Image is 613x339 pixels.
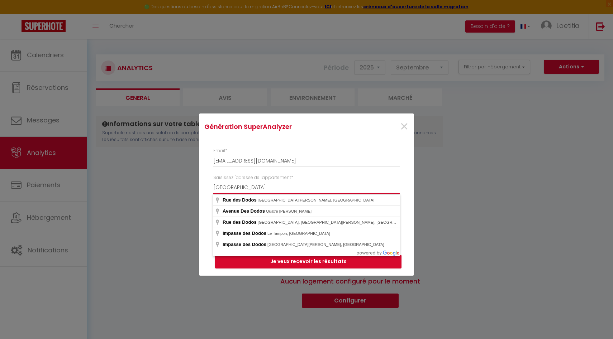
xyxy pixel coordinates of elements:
span: Rue des Dodos [223,219,257,225]
span: [GEOGRAPHIC_DATA], [GEOGRAPHIC_DATA][PERSON_NAME], [GEOGRAPHIC_DATA] [258,220,418,224]
span: Le Tampon, [GEOGRAPHIC_DATA] [267,231,330,236]
span: Avenue Des Dodos [223,208,265,214]
label: Saisissez l'adresse de l'appartement [213,174,293,181]
span: Quatre [PERSON_NAME] [266,209,312,213]
span: Rue des Dodos [223,197,257,203]
span: [GEOGRAPHIC_DATA][PERSON_NAME], [GEOGRAPHIC_DATA] [258,198,375,202]
button: Je veux recevoir les résultats [215,255,401,268]
h4: Génération SuperAnalyzer [204,122,337,132]
span: Impasse des Dodos [223,231,266,236]
span: × [400,116,409,137]
button: Close [400,119,409,135]
span: [GEOGRAPHIC_DATA][PERSON_NAME], [GEOGRAPHIC_DATA] [267,242,384,247]
span: Impasse des Dodos [223,242,266,247]
button: Ouvrir le widget de chat LiveChat [6,3,27,24]
label: Email [213,147,227,154]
